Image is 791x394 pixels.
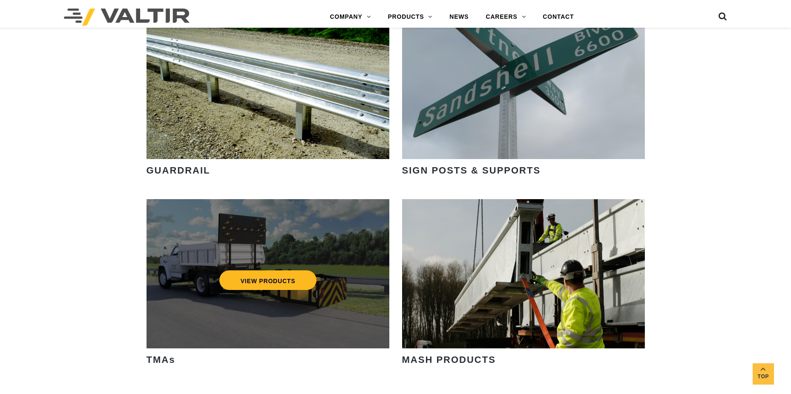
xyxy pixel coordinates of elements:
[64,9,190,26] img: Valtir
[477,9,534,26] a: CAREERS
[441,9,477,26] a: NEWS
[753,372,774,382] span: Top
[534,9,582,26] a: CONTACT
[379,9,441,26] a: PRODUCTS
[322,9,380,26] a: COMPANY
[753,363,774,385] a: Top
[147,165,210,176] strong: GUARDRAIL
[147,354,175,365] strong: TMAs
[402,165,541,176] strong: SIGN POSTS & SUPPORTS
[402,354,496,365] strong: MASH PRODUCTS
[219,270,316,290] a: VIEW PRODUCTS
